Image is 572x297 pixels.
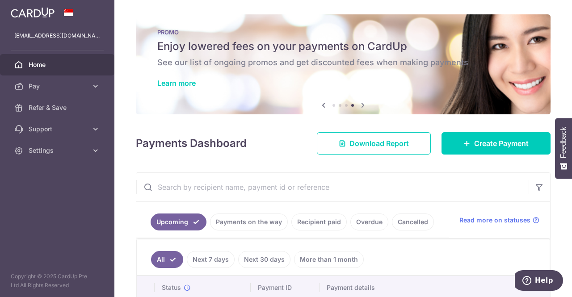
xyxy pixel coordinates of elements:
span: Create Payment [474,138,529,149]
a: Next 30 days [238,251,290,268]
a: Learn more [157,79,196,88]
a: Upcoming [151,213,206,230]
a: More than 1 month [294,251,364,268]
a: Read more on statuses [459,216,539,225]
button: Feedback - Show survey [555,118,572,179]
a: All [151,251,183,268]
span: Status [162,283,181,292]
span: Feedback [559,127,568,158]
a: Cancelled [392,213,434,230]
span: Home [29,60,88,69]
span: Read more on statuses [459,216,530,225]
a: Recipient paid [291,213,347,230]
h6: See our list of ongoing promos and get discounted fees when making payments [157,57,529,68]
span: Settings [29,146,88,155]
a: Payments on the way [210,213,288,230]
img: CardUp [11,7,55,18]
img: Latest Promos banner [136,14,551,114]
h5: Enjoy lowered fees on your payments on CardUp [157,39,529,54]
iframe: Opens a widget where you can find more information [515,270,563,293]
a: Create Payment [442,132,551,155]
span: Refer & Save [29,103,88,112]
span: Download Report [349,138,409,149]
input: Search by recipient name, payment id or reference [136,173,529,201]
a: Overdue [350,213,388,230]
h4: Payments Dashboard [136,135,247,151]
p: [EMAIL_ADDRESS][DOMAIN_NAME] [14,31,100,40]
p: PROMO [157,29,529,36]
a: Download Report [317,132,431,155]
a: Next 7 days [187,251,235,268]
span: Pay [29,82,88,91]
span: Support [29,125,88,134]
